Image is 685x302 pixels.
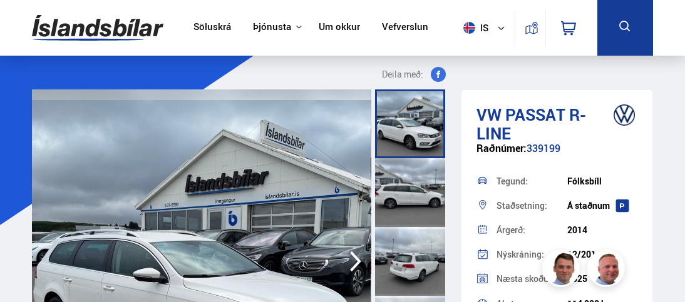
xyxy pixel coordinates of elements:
[193,21,231,34] a: Söluskrá
[497,177,567,186] div: Tegund:
[382,21,428,34] a: Vefverslun
[589,251,627,289] img: siFngHWaQ9KaOqBr.png
[605,99,643,131] img: brand logo
[497,201,567,210] div: Staðsetning:
[458,22,490,34] span: is
[567,201,638,211] div: Á staðnum
[382,67,423,82] span: Deila með:
[458,9,515,46] button: is
[319,21,360,34] a: Um okkur
[476,141,527,155] span: Raðnúmer:
[476,103,586,144] span: Passat R-LINE
[567,176,638,186] div: Fólksbíll
[476,103,502,126] span: VW
[544,251,582,289] img: FbJEzSuNWCJXmdc-.webp
[253,21,291,33] button: Þjónusta
[463,22,475,34] img: svg+xml;base64,PHN2ZyB4bWxucz0iaHR0cDovL3d3dy53My5vcmcvMjAwMC9zdmciIHdpZHRoPSI1MTIiIGhlaWdodD0iNT...
[369,67,451,82] button: Deila með:
[497,250,567,259] div: Nýskráning:
[497,226,567,234] div: Árgerð:
[567,225,638,235] div: 2014
[476,143,638,167] div: 339199
[497,274,567,283] div: Næsta skoðun:
[32,8,163,48] img: G0Ugv5HjCgRt.svg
